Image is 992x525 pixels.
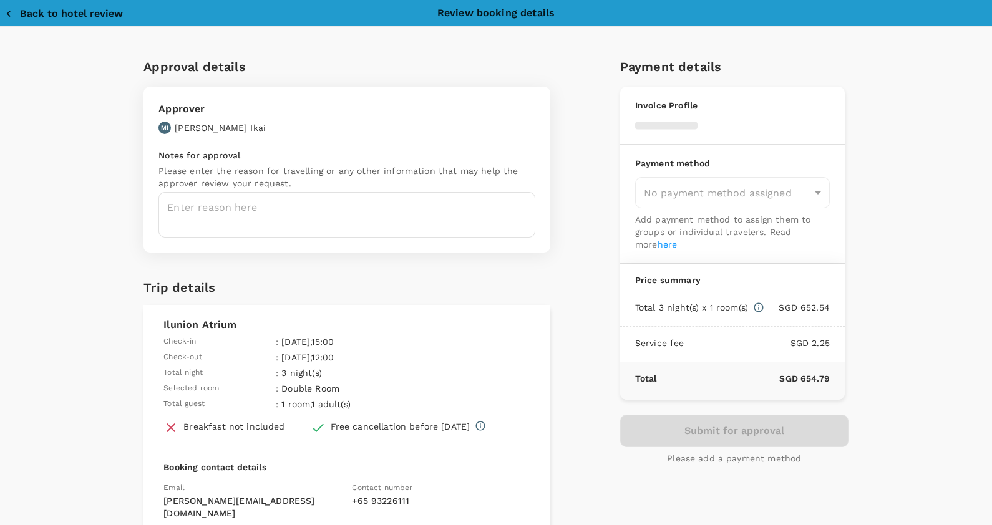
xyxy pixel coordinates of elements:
[352,494,530,507] p: + 65 93226111
[276,367,278,379] span: :
[175,122,266,134] p: [PERSON_NAME] Ikai
[331,420,470,433] div: Free cancellation before [DATE]
[281,398,417,410] p: 1 room , 1 adult(s)
[163,367,203,379] span: Total night
[635,157,830,170] p: Payment method
[437,6,555,21] p: Review booking details
[281,335,417,348] p: [DATE] , 15:00
[163,461,530,473] p: Booking contact details
[158,102,266,117] p: Approver
[635,99,830,112] p: Invoice Profile
[281,382,417,395] p: Double Room
[635,337,684,349] p: Service fee
[276,351,278,364] span: :
[163,317,530,332] p: Ilunion Atrium
[281,351,417,364] p: [DATE] , 12:00
[635,213,830,251] p: Add payment method to assign them to groups or individual travelers. Read more
[163,483,185,492] span: Email
[276,398,278,410] span: :
[163,332,421,410] table: simple table
[158,149,535,161] p: Notes for approval
[158,165,535,190] p: Please enter the reason for travelling or any other information that may help the approver review...
[667,452,801,465] p: Please add a payment method
[475,420,486,431] svg: Full refund before 2025-10-14 23:59 Cancelation after 2025-10-14 23:59, cancelation fee of SGD 65...
[276,382,278,395] span: :
[657,372,830,385] p: SGD 654.79
[635,274,830,286] p: Price summary
[276,335,278,348] span: :
[163,335,196,348] span: Check-in
[183,420,284,433] div: Breakfast not included
[684,337,830,349] p: SGD 2.25
[163,494,342,519] p: [PERSON_NAME][EMAIL_ADDRESS][DOMAIN_NAME]
[163,351,202,364] span: Check-out
[620,57,849,77] h6: Payment details
[764,301,830,314] p: SGD 652.54
[352,483,412,492] span: Contact number
[163,382,219,395] span: Selected room
[143,277,215,297] h6: Trip details
[635,301,748,314] p: Total 3 night(s) x 1 room(s)
[163,398,205,410] span: Total guest
[161,123,168,132] p: MI
[658,239,678,249] a: here
[143,57,550,77] h6: Approval details
[281,367,417,379] p: 3 night(s)
[635,177,830,208] div: No payment method assigned
[5,7,123,20] button: Back to hotel review
[635,372,657,385] p: Total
